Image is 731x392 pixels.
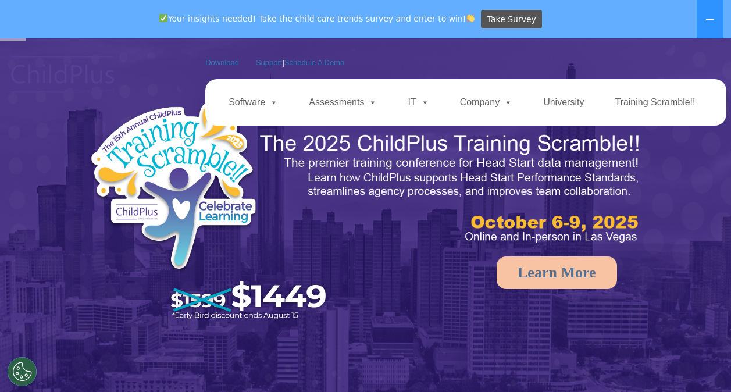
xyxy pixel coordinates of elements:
[396,91,440,114] a: IT
[217,91,290,114] a: Software
[155,8,480,31] span: Your insights needed! Take the child care trends survey and enter to win!
[8,357,37,386] button: Cookies Settings
[297,91,388,114] a: Assessments
[159,14,167,22] img: ✅
[497,256,617,289] a: Learn More
[603,91,707,114] a: Training Scramble!!
[284,58,344,67] a: Schedule A Demo
[487,10,536,28] span: Take Survey
[205,58,239,67] a: Download
[481,10,542,28] a: Take Survey
[448,91,524,114] a: Company
[532,91,596,114] a: University
[5,48,122,106] img: ChildPlus by Procare Solutions
[205,58,344,67] font: |
[466,14,475,22] img: 👏
[256,58,283,67] a: Support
